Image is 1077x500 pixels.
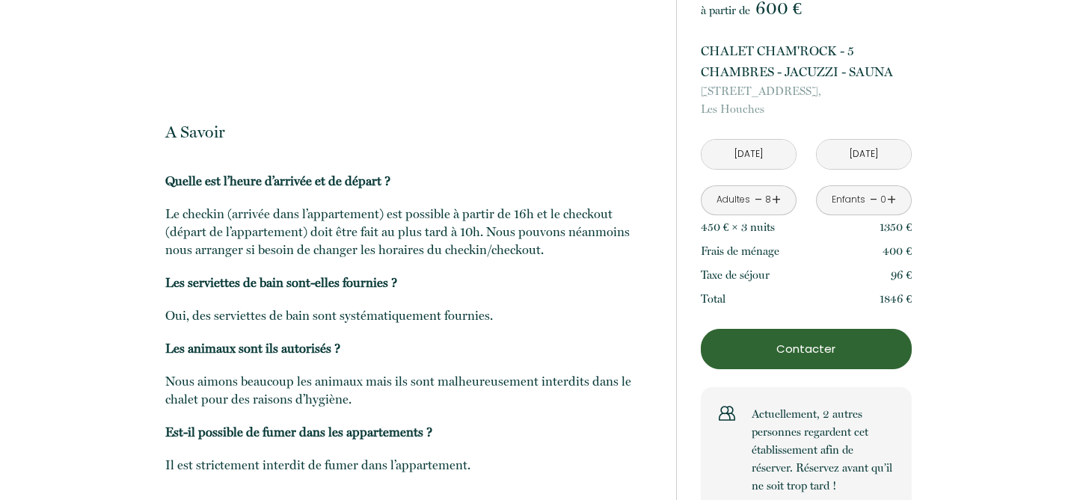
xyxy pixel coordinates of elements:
a: + [772,188,781,212]
span: s [770,220,775,234]
input: Départ [817,140,911,169]
div: Adultes [717,193,750,207]
p: CHALET CHAM'ROCK - 5 CHAMBRES - JACUZZI - SAUNA [701,40,912,82]
div: 0 [880,193,887,207]
p: Taxe de séjour [701,266,770,284]
p: Nous aimons beaucoup les animaux mais ils sont malheureusement interdits dans le chalet pour des ... [165,372,656,408]
span: à partir de [701,4,750,17]
p: 400 € [883,242,912,260]
p: Contacter [706,340,906,358]
p: Les Houches [701,82,912,118]
p: Le checkin (arrivée dans l’appartement) est possible à partir de 16h et le checkout (départ de l’... [165,205,656,259]
a: - [755,188,763,212]
p: Actuellement, 2 autres personnes regardent cet établissement afin de réserver. Réservez avant qu’... [752,405,894,495]
div: Enfants [832,193,865,207]
b: Les animaux sont ils autorisés ? [165,341,340,356]
div: 8 [764,193,771,207]
img: users [719,405,735,422]
p: 1846 € [880,290,912,308]
span: [STREET_ADDRESS], [701,82,912,100]
p: 450 € × 3 nuit [701,218,775,236]
b: Les serviettes de bain sont-elles fournies ? [165,275,397,290]
p: A Savoir [165,122,656,142]
p: Total [701,290,725,308]
p: Il est strictement interdit de fumer dans l’appartement. [165,456,656,474]
p: Oui, des serviettes de bain sont systématiquement fournies. [165,306,656,324]
a: + [887,188,896,212]
a: - [870,188,878,212]
p: Frais de ménage [701,242,779,260]
button: Contacter [701,329,912,369]
input: Arrivée [702,140,796,169]
p: 1350 € [880,218,912,236]
b: Est-il possible de fumer dans les appartements ? [165,425,432,439]
p: 96 € [891,266,912,284]
b: Quelle est l’heure d’arrivée et de départ ? [165,173,390,188]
